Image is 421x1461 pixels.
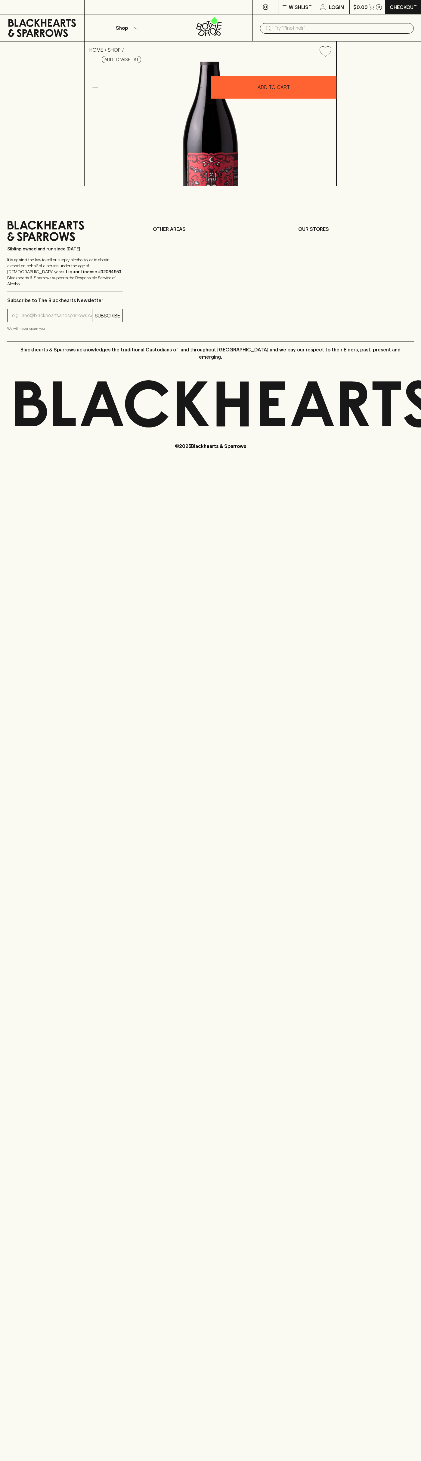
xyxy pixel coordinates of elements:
[211,76,336,99] button: ADD TO CART
[92,309,122,322] button: SUBSCRIBE
[7,297,123,304] p: Subscribe to The Blackhearts Newsletter
[353,4,368,11] p: $0.00
[108,47,121,53] a: SHOP
[66,269,121,274] strong: Liquor License #32064953
[12,346,409,360] p: Blackhearts & Sparrows acknowledges the traditional Custodians of land throughout [GEOGRAPHIC_DAT...
[390,4,417,11] p: Checkout
[85,14,169,41] button: Shop
[258,84,290,91] p: ADD TO CART
[329,4,344,11] p: Login
[153,225,268,233] p: OTHER AREAS
[317,44,334,59] button: Add to wishlist
[274,23,409,33] input: Try "Pinot noir"
[85,62,336,186] img: 40265.png
[85,4,90,11] p: ⠀
[7,326,123,332] p: We will never spam you
[289,4,312,11] p: Wishlist
[12,311,92,320] input: e.g. jane@blackheartsandsparrows.com.au
[378,5,380,9] p: 0
[7,246,123,252] p: Sibling owned and run since [DATE]
[102,56,141,63] button: Add to wishlist
[95,312,120,319] p: SUBSCRIBE
[116,24,128,32] p: Shop
[7,257,123,287] p: It is against the law to sell or supply alcohol to, or to obtain alcohol on behalf of a person un...
[298,225,414,233] p: OUR STORES
[89,47,103,53] a: HOME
